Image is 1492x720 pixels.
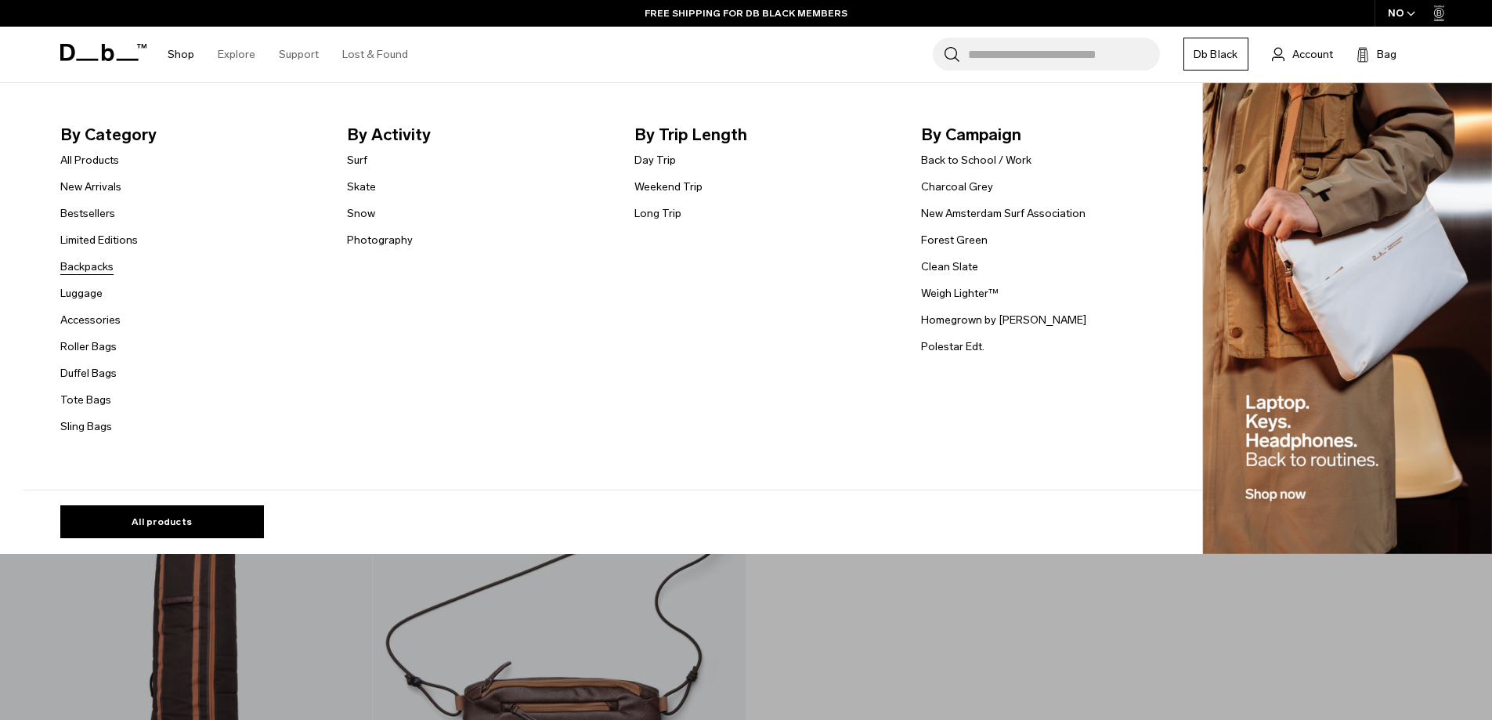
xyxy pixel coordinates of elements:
a: New Arrivals [60,179,121,195]
a: Day Trip [634,152,676,168]
span: By Category [60,122,323,147]
a: Surf [347,152,367,168]
a: Snow [347,205,375,222]
a: New Amsterdam Surf Association [921,205,1086,222]
a: Support [279,27,319,82]
a: Charcoal Grey [921,179,993,195]
a: FREE SHIPPING FOR DB BLACK MEMBERS [645,6,847,20]
a: Limited Editions [60,232,138,248]
a: Luggage [60,285,103,302]
a: Accessories [60,312,121,328]
a: Long Trip [634,205,681,222]
a: Shop [168,27,194,82]
a: Lost & Found [342,27,408,82]
a: Tote Bags [60,392,111,408]
span: By Campaign [921,122,1183,147]
a: Skate [347,179,376,195]
a: Clean Slate [921,259,978,275]
a: Explore [218,27,255,82]
a: All Products [60,152,119,168]
a: Duffel Bags [60,365,117,382]
a: Polestar Edt. [921,338,984,355]
a: Homegrown by [PERSON_NAME] [921,312,1086,328]
a: Sling Bags [60,418,112,435]
a: Db Black [1183,38,1248,71]
span: Account [1292,46,1333,63]
a: Back to School / Work [921,152,1031,168]
a: Photography [347,232,413,248]
span: Bag [1377,46,1396,63]
button: Bag [1357,45,1396,63]
span: By Trip Length [634,122,897,147]
a: Forest Green [921,232,988,248]
a: Roller Bags [60,338,117,355]
a: All products [60,505,264,538]
a: Account [1272,45,1333,63]
a: Weigh Lighter™ [921,285,999,302]
nav: Main Navigation [156,27,420,82]
a: Bestsellers [60,205,115,222]
a: Weekend Trip [634,179,703,195]
a: Backpacks [60,259,114,275]
span: By Activity [347,122,609,147]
